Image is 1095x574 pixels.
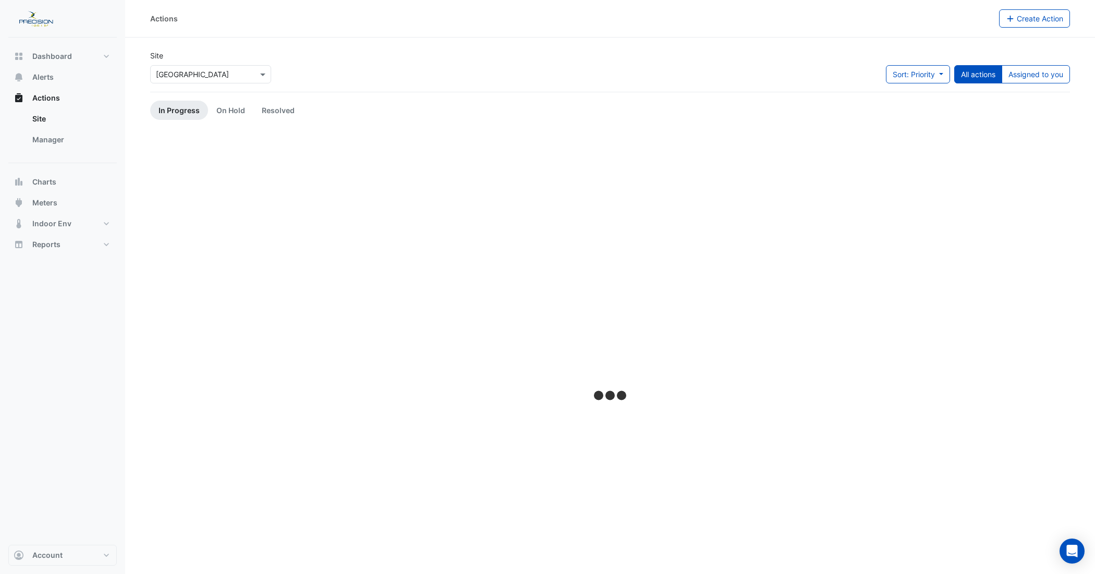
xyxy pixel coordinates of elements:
button: Sort: Priority [886,65,950,83]
span: Dashboard [32,51,72,62]
app-icon: Indoor Env [14,218,24,229]
span: Sort: Priority [893,70,935,79]
span: Reports [32,239,60,250]
button: Assigned to you [1002,65,1070,83]
button: All actions [954,65,1002,83]
span: Create Action [1017,14,1063,23]
span: Account [32,550,63,560]
button: Alerts [8,67,117,88]
app-icon: Charts [14,177,24,187]
a: Manager [24,129,117,150]
app-icon: Actions [14,93,24,103]
app-icon: Alerts [14,72,24,82]
span: Indoor Env [32,218,71,229]
div: Actions [8,108,117,154]
img: Company Logo [13,8,59,29]
div: Open Intercom Messenger [1060,539,1085,564]
a: Resolved [253,101,303,120]
button: Charts [8,172,117,192]
label: Site [150,50,163,61]
span: Alerts [32,72,54,82]
a: On Hold [208,101,253,120]
button: Meters [8,192,117,213]
div: Actions [150,13,178,24]
button: Dashboard [8,46,117,67]
button: Create Action [999,9,1070,28]
app-icon: Dashboard [14,51,24,62]
button: Indoor Env [8,213,117,234]
span: Meters [32,198,57,208]
button: Reports [8,234,117,255]
span: Charts [32,177,56,187]
app-icon: Meters [14,198,24,208]
a: Site [24,108,117,129]
span: Actions [32,93,60,103]
app-icon: Reports [14,239,24,250]
button: Actions [8,88,117,108]
button: Account [8,545,117,566]
a: In Progress [150,101,208,120]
